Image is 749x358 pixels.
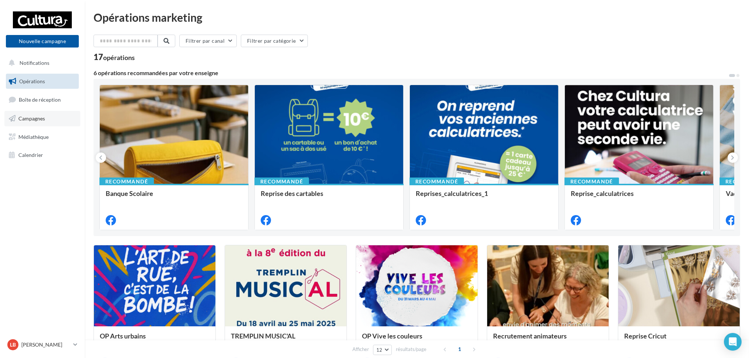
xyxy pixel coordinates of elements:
[103,54,135,61] div: opérations
[19,78,45,84] span: Opérations
[94,12,740,23] div: Opérations marketing
[10,341,16,348] span: LB
[571,190,707,204] div: Reprise_calculatrices
[362,332,472,347] div: OP Vive les couleurs
[624,332,734,347] div: Reprise Cricut
[19,96,61,103] span: Boîte de réception
[20,60,49,66] span: Notifications
[454,343,465,355] span: 1
[241,35,308,47] button: Filtrer par catégorie
[4,111,80,126] a: Campagnes
[18,115,45,122] span: Campagnes
[493,332,603,347] div: Recrutement animateurs
[373,345,392,355] button: 12
[231,332,341,347] div: TREMPLIN MUSIC'AL
[18,152,43,158] span: Calendrier
[409,178,464,186] div: Recommandé
[94,70,728,76] div: 6 opérations recommandées par votre enseigne
[4,129,80,145] a: Médiathèque
[106,190,242,204] div: Banque Scolaire
[376,347,383,353] span: 12
[6,338,79,352] a: LB [PERSON_NAME]
[565,178,619,186] div: Recommandé
[100,332,210,347] div: OP Arts urbains
[99,178,154,186] div: Recommandé
[352,346,369,353] span: Afficher
[396,346,426,353] span: résultats/page
[94,53,135,61] div: 17
[254,178,309,186] div: Recommandé
[18,133,49,140] span: Médiathèque
[4,147,80,163] a: Calendrier
[416,190,552,204] div: Reprises_calculatrices_1
[6,35,79,48] button: Nouvelle campagne
[179,35,237,47] button: Filtrer par canal
[4,74,80,89] a: Opérations
[724,333,742,351] div: Open Intercom Messenger
[4,55,77,71] button: Notifications
[4,92,80,108] a: Boîte de réception
[261,190,397,204] div: Reprise des cartables
[21,341,70,348] p: [PERSON_NAME]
